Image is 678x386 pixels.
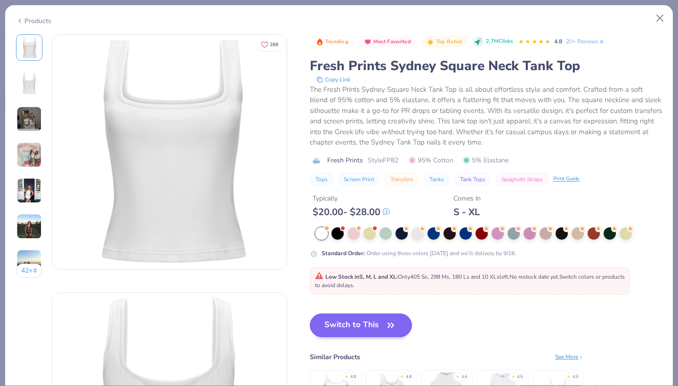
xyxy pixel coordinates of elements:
a: 20+ Reviews [566,37,605,46]
button: 42+ [16,264,43,278]
div: S - XL [453,206,481,218]
span: Top Rated [436,39,462,44]
span: No restock date yet. [509,273,559,281]
button: Switch to This [310,314,412,337]
div: See More [555,353,584,361]
span: Style FP82 [368,155,398,165]
button: copy to clipboard [314,75,353,84]
img: User generated content [16,178,42,203]
span: Fresh Prints [327,155,363,165]
img: User generated content [16,249,42,275]
button: Close [651,9,669,27]
img: brand logo [310,157,323,164]
div: ★ [400,374,404,378]
img: User generated content [16,142,42,168]
div: Typically [313,193,390,203]
button: Transfers [385,173,419,186]
button: Badge Button [311,36,353,48]
div: Products [16,16,51,26]
span: 4.8 [554,38,562,45]
div: 4.9 [573,374,578,380]
div: ★ [456,374,460,378]
button: Badge Button [359,36,416,48]
strong: Standard Order : [322,249,365,257]
div: 4.8 Stars [518,34,550,49]
div: ★ [567,374,571,378]
button: Tops [310,173,333,186]
button: Like [257,38,282,51]
div: 4.5 [517,374,523,380]
span: Only 405 Ss, 298 Ms, 180 Ls and 10 XLs left. Switch colors or products to avoid delays. [315,273,625,289]
img: Top Rated sort [427,38,434,46]
div: Comes In [453,193,481,203]
span: 269 [270,42,278,47]
div: The Fresh Prints Sydney Square Neck Tank Top is all about effortless style and comfort. Crafted f... [310,84,662,148]
div: 4.8 [350,374,356,380]
img: Back [18,72,40,95]
div: ★ [511,374,515,378]
button: Badge Button [421,36,467,48]
div: 4.6 [461,374,467,380]
img: User generated content [16,106,42,132]
span: Most Favorited [373,39,411,44]
button: Screen Print [338,173,380,186]
img: Front [18,36,40,59]
span: 2.7M Clicks [486,38,513,46]
span: 5% Elastane [463,155,508,165]
img: User generated content [16,214,42,239]
img: Trending sort [316,38,323,46]
button: Spaghetti Straps [496,173,549,186]
div: Fresh Prints Sydney Square Neck Tank Top [310,57,662,75]
img: Most Favorited sort [364,38,371,46]
button: Tanks [424,173,450,186]
div: Order using these colors [DATE] and we’ll delivery by 9/18. [322,249,516,257]
div: 4.8 [406,374,412,380]
span: Trending [325,39,348,44]
div: $ 20.00 - $ 28.00 [313,206,390,218]
div: Print Guide [553,175,580,183]
div: Similar Products [310,352,360,362]
img: Front [52,35,287,269]
div: ★ [345,374,348,378]
span: 95% Cotton [409,155,453,165]
button: Tank Tops [454,173,491,186]
strong: Low Stock in S, M, L and XL : [325,273,398,281]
